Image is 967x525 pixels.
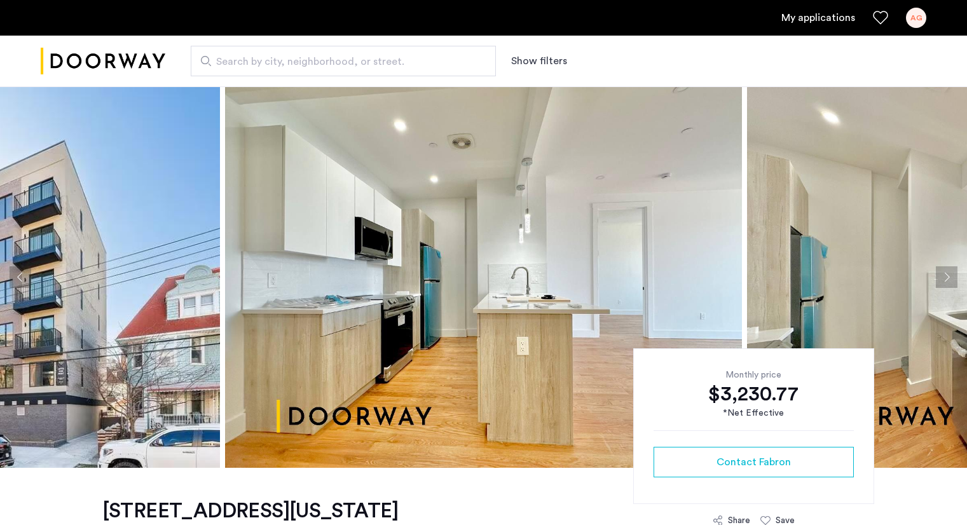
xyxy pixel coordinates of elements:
[41,37,165,85] a: Cazamio logo
[191,46,496,76] input: Apartment Search
[511,53,567,69] button: Show or hide filters
[654,407,854,420] div: *Net Effective
[781,10,855,25] a: My application
[654,447,854,477] button: button
[654,369,854,381] div: Monthly price
[873,10,888,25] a: Favorites
[216,54,460,69] span: Search by city, neighborhood, or street.
[914,474,954,512] iframe: chat widget
[654,381,854,407] div: $3,230.77
[936,266,957,288] button: Next apartment
[41,37,165,85] img: logo
[10,266,31,288] button: Previous apartment
[717,454,791,470] span: Contact Fabron
[102,498,398,524] h1: [STREET_ADDRESS][US_STATE]
[225,86,742,468] img: apartment
[906,8,926,28] div: AG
